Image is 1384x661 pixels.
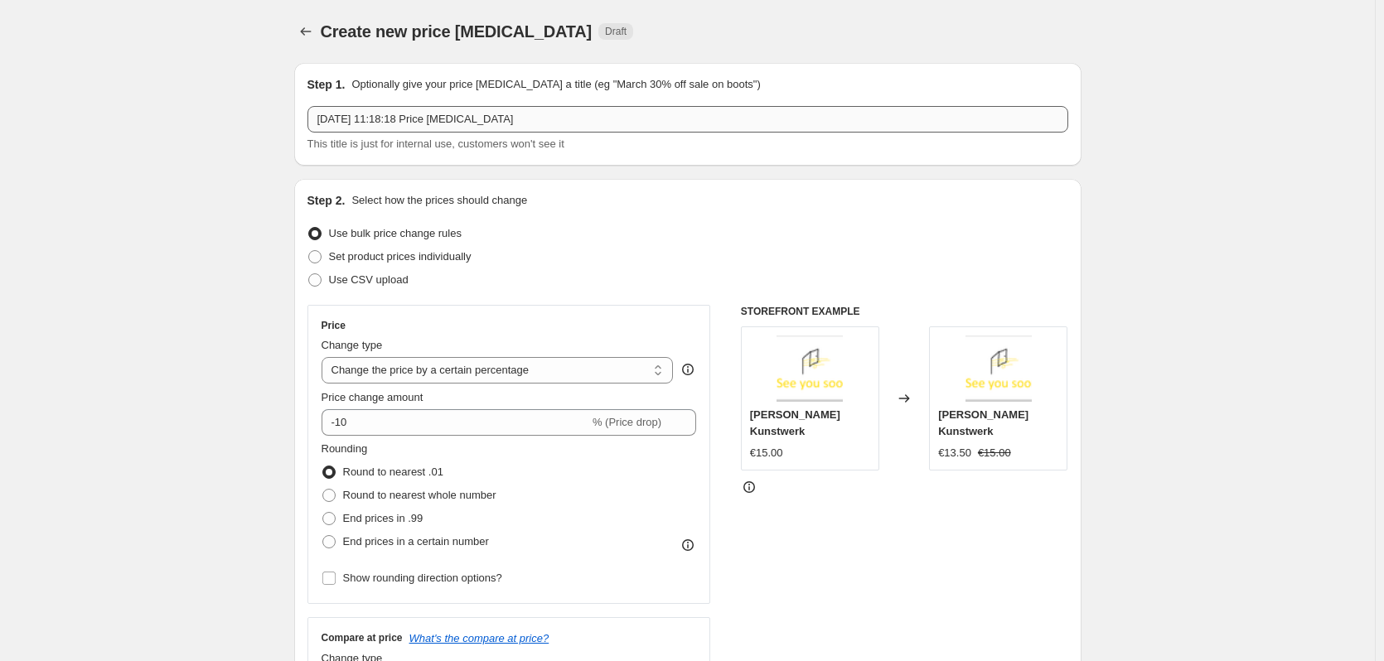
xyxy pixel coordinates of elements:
strike: €15.00 [978,445,1011,461]
div: €13.50 [938,445,971,461]
span: Draft [605,25,627,38]
input: 30% off holiday sale [307,106,1068,133]
span: This title is just for internal use, customers won't see it [307,138,564,150]
span: Round to nearest .01 [343,466,443,478]
button: What's the compare at price? [409,632,549,644]
div: €15.00 [750,445,783,461]
div: help [680,361,696,378]
h2: Step 1. [307,76,346,93]
span: Use bulk price change rules [329,227,462,239]
span: [PERSON_NAME] Kunstwerk [938,408,1028,437]
span: Round to nearest whole number [343,489,496,501]
h2: Step 2. [307,192,346,209]
h6: STOREFRONT EXAMPLE [741,305,1068,318]
span: End prices in a certain number [343,535,489,548]
img: img_80x.png [965,335,1032,402]
span: End prices in .99 [343,512,423,524]
span: Change type [322,339,383,351]
span: Use CSV upload [329,273,409,286]
span: Create new price [MEDICAL_DATA] [321,22,593,41]
img: img_80x.png [777,335,843,402]
span: Price change amount [322,391,423,403]
span: % (Price drop) [593,416,661,428]
span: Show rounding direction options? [343,572,502,584]
input: -15 [322,409,589,436]
span: Rounding [322,442,368,455]
span: [PERSON_NAME] Kunstwerk [750,408,840,437]
span: Set product prices individually [329,250,472,263]
h3: Compare at price [322,631,403,644]
p: Select how the prices should change [351,192,527,209]
h3: Price [322,319,346,332]
p: Optionally give your price [MEDICAL_DATA] a title (eg "March 30% off sale on boots") [351,76,760,93]
button: Price change jobs [294,20,317,43]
